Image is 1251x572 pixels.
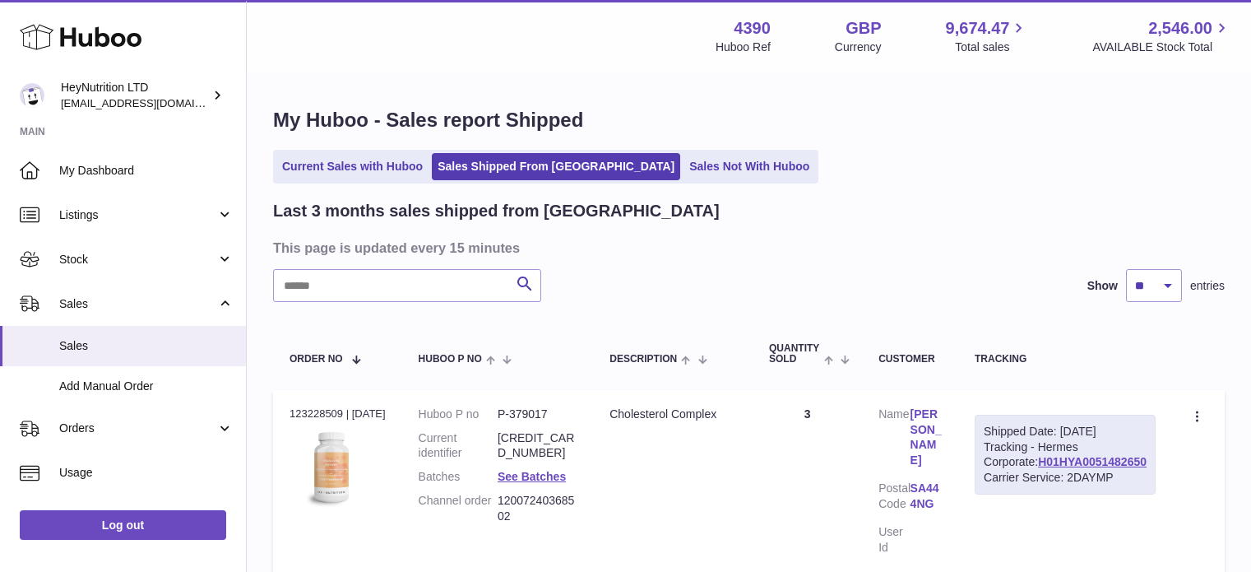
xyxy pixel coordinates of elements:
span: entries [1190,278,1225,294]
div: Huboo Ref [716,40,771,55]
a: Sales Shipped From [GEOGRAPHIC_DATA] [432,153,680,180]
h1: My Huboo - Sales report Shipped [273,107,1225,133]
img: 43901725566350.jpg [290,426,372,509]
span: AVAILABLE Stock Total [1092,40,1231,55]
a: 9,674.47 Total sales [946,17,1029,55]
dt: Name [878,407,910,473]
div: HeyNutrition LTD [61,80,209,111]
a: 2,546.00 AVAILABLE Stock Total [1092,17,1231,55]
span: 2,546.00 [1148,17,1212,40]
div: Tracking - Hermes Corporate: [975,415,1156,495]
dd: [CREDIT_CARD_NUMBER] [498,430,577,462]
span: Stock [59,252,216,267]
div: Cholesterol Complex [609,407,736,422]
span: 9,674.47 [946,17,1010,40]
dt: Huboo P no [419,407,498,422]
dt: User Id [878,524,910,556]
span: Order No [290,354,343,365]
span: Huboo P no [419,354,482,365]
span: Usage [59,465,234,481]
strong: GBP [846,17,881,40]
dt: Channel order [419,493,498,524]
div: Customer [878,354,942,365]
dt: Batches [419,469,498,485]
span: Sales [59,296,216,312]
div: Shipped Date: [DATE] [984,424,1147,439]
a: See Batches [498,470,566,483]
a: Log out [20,510,226,540]
dt: Current identifier [419,430,498,462]
span: Quantity Sold [769,343,820,365]
a: Sales Not With Huboo [683,153,815,180]
span: Orders [59,421,216,436]
div: Tracking [975,354,1156,365]
a: [PERSON_NAME] [910,407,942,469]
span: My Dashboard [59,163,234,179]
h3: This page is updated every 15 minutes [273,239,1221,257]
a: SA44 4NG [910,481,942,512]
h2: Last 3 months sales shipped from [GEOGRAPHIC_DATA] [273,200,720,222]
strong: 4390 [734,17,771,40]
span: Add Manual Order [59,379,234,394]
dt: Postal Code [878,481,910,516]
label: Show [1087,278,1118,294]
span: Sales [59,338,234,354]
div: Carrier Service: 2DAYMP [984,470,1147,486]
img: info@heynutrition.com [20,83,44,108]
dd: P-379017 [498,407,577,422]
dd: 12007240368502 [498,493,577,524]
div: Currency [835,40,882,55]
span: Description [609,354,677,365]
span: Total sales [955,40,1028,55]
span: [EMAIL_ADDRESS][DOMAIN_NAME] [61,96,242,109]
span: Listings [59,207,216,223]
div: 123228509 | [DATE] [290,407,386,421]
a: H01HYA0051482650 [1038,455,1147,468]
a: Current Sales with Huboo [276,153,429,180]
